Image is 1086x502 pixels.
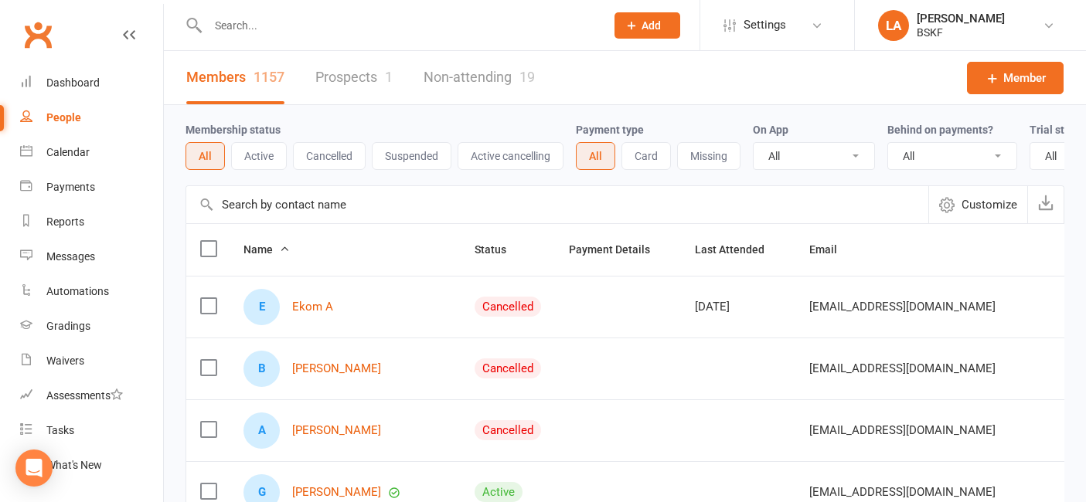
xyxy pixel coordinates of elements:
[15,449,53,487] div: Open Intercom Messenger
[292,300,333,314] a: Ekom A
[475,482,523,502] div: Active
[19,15,57,54] a: Clubworx
[385,69,393,85] div: 1
[243,240,290,259] button: Name
[576,142,615,170] button: All
[46,181,95,193] div: Payments
[475,297,541,317] div: Cancelled
[20,413,163,448] a: Tasks
[962,195,1017,214] span: Customize
[20,205,163,239] a: Reports
[46,250,95,263] div: Messages
[20,100,163,135] a: People
[186,51,284,104] a: Members1157
[46,320,90,332] div: Gradings
[20,448,163,483] a: What's New
[569,243,667,256] span: Payment Details
[695,243,781,256] span: Last Attended
[231,142,287,170] button: Active
[46,459,102,471] div: What's New
[967,62,1064,94] a: Member
[887,124,993,136] label: Behind on payments?
[695,300,781,314] div: [DATE]
[20,344,163,378] a: Waivers
[458,142,563,170] button: Active cancelling
[243,412,280,449] div: Ali
[20,170,163,205] a: Payments
[917,12,1005,25] div: [PERSON_NAME]
[46,285,109,297] div: Automations
[46,146,90,158] div: Calendar
[186,124,281,136] label: Membership status
[186,186,928,223] input: Search by contact name
[372,142,451,170] button: Suspended
[292,362,381,375] a: [PERSON_NAME]
[20,239,163,274] a: Messages
[878,10,909,41] div: LA
[293,142,366,170] button: Cancelled
[243,243,290,256] span: Name
[809,354,996,383] span: [EMAIL_ADDRESS][DOMAIN_NAME]
[809,292,996,321] span: [EMAIL_ADDRESS][DOMAIN_NAME]
[424,51,535,104] a: Non-attending19
[744,8,786,42] span: Settings
[292,486,381,499] a: [PERSON_NAME]
[20,66,163,100] a: Dashboard
[621,142,671,170] button: Card
[292,424,381,437] a: [PERSON_NAME]
[475,240,523,259] button: Status
[677,142,740,170] button: Missing
[576,124,644,136] label: Payment type
[695,240,781,259] button: Last Attended
[46,424,74,436] div: Tasks
[203,15,594,36] input: Search...
[254,69,284,85] div: 1157
[243,351,280,387] div: Bartas
[475,243,523,256] span: Status
[809,240,854,259] button: Email
[569,240,667,259] button: Payment Details
[809,243,854,256] span: Email
[315,51,393,104] a: Prospects1
[928,186,1027,223] button: Customize
[46,76,100,89] div: Dashboard
[20,135,163,170] a: Calendar
[917,25,1005,39] div: BSKF
[20,274,163,309] a: Automations
[46,354,84,367] div: Waivers
[243,289,280,325] div: Ekom
[809,416,996,445] span: [EMAIL_ADDRESS][DOMAIN_NAME]
[1003,69,1046,87] span: Member
[20,309,163,344] a: Gradings
[46,215,84,228] div: Reports
[519,69,535,85] div: 19
[475,420,541,440] div: Cancelled
[614,12,680,39] button: Add
[20,378,163,413] a: Assessments
[186,142,225,170] button: All
[753,124,788,136] label: On App
[46,389,123,402] div: Assessments
[642,19,661,32] span: Add
[46,111,81,124] div: People
[1030,124,1086,136] label: Trial status
[475,358,541,378] div: Cancelled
